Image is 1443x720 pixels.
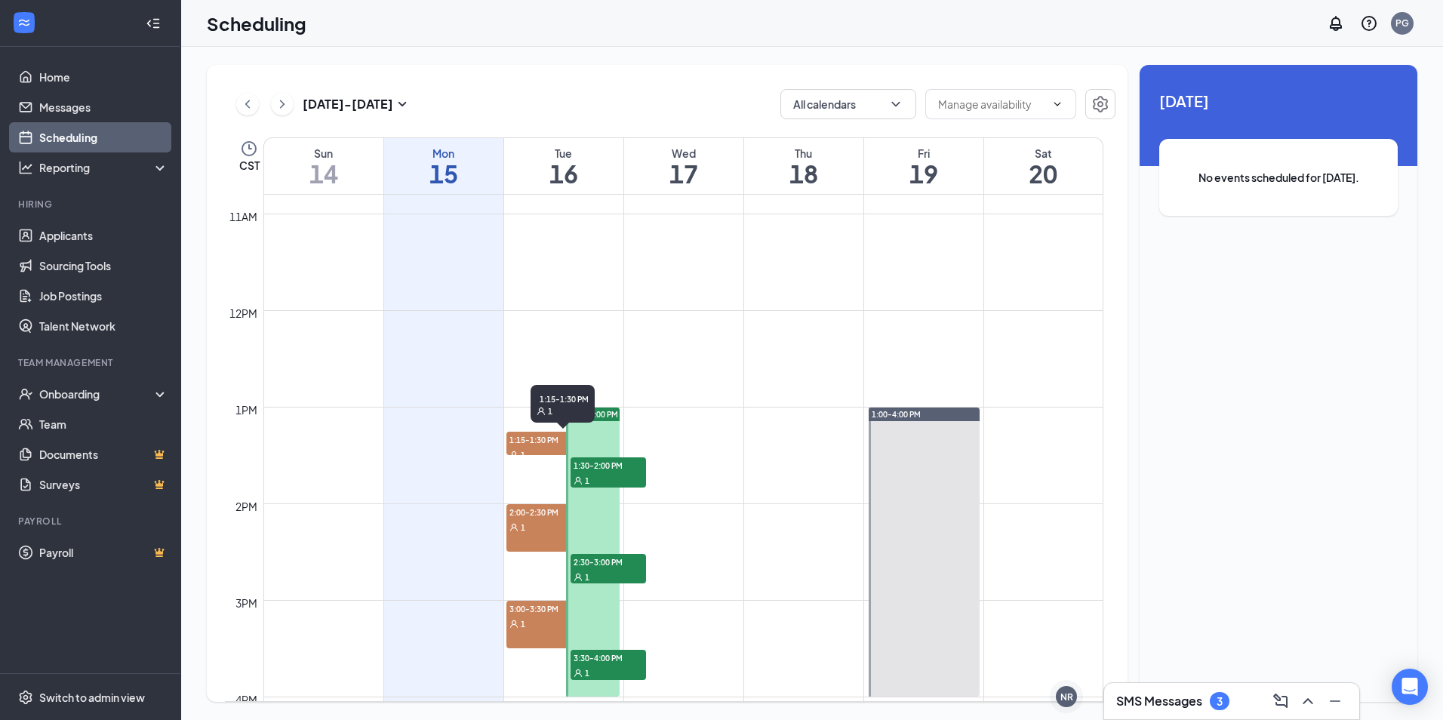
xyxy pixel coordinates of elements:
span: 1 [585,668,589,678]
svg: ChevronUp [1299,692,1317,710]
div: Fri [864,146,983,161]
div: 12pm [226,305,260,322]
a: DocumentsCrown [39,439,168,469]
span: 1 [548,406,552,417]
span: CST [239,158,260,173]
div: 3 [1217,695,1223,708]
a: September 16, 2025 [504,138,623,194]
a: September 14, 2025 [264,138,383,194]
span: 3:30-4:00 PM [571,650,646,665]
a: Home [39,62,168,92]
a: SurveysCrown [39,469,168,500]
input: Manage availability [938,96,1045,112]
span: 1 [521,522,525,533]
div: Open Intercom Messenger [1392,669,1428,705]
div: PG [1395,17,1409,29]
span: 3:00-3:30 PM [506,601,582,616]
span: 1 [521,450,525,460]
span: 2:30-3:00 PM [571,554,646,569]
h1: 14 [264,161,383,186]
svg: Settings [1091,95,1109,113]
h1: Scheduling [207,11,306,36]
svg: User [509,451,518,460]
div: Team Management [18,356,165,369]
svg: User [509,620,518,629]
span: 1:00-4:00 PM [872,409,921,420]
svg: Clock [240,140,258,158]
div: Sat [984,146,1103,161]
span: [DATE] [1159,89,1398,112]
span: 1:30-2:00 PM [571,457,646,472]
span: 1:15-1:30 PM [537,391,589,406]
span: No events scheduled for [DATE]. [1189,169,1368,186]
h1: 18 [744,161,863,186]
a: September 18, 2025 [744,138,863,194]
div: Mon [384,146,503,161]
button: ChevronLeft [236,93,259,115]
svg: ChevronDown [888,97,903,112]
span: 1 [585,475,589,486]
h1: 16 [504,161,623,186]
a: Sourcing Tools [39,251,168,281]
svg: ChevronLeft [240,95,255,113]
div: Wed [624,146,743,161]
div: Tue [504,146,623,161]
svg: QuestionInfo [1360,14,1378,32]
a: Applicants [39,220,168,251]
div: 1pm [232,402,260,418]
a: Job Postings [39,281,168,311]
a: PayrollCrown [39,537,168,568]
div: Thu [744,146,863,161]
h3: [DATE] - [DATE] [303,96,393,112]
button: ChevronUp [1296,689,1320,713]
h3: SMS Messages [1116,693,1202,709]
a: September 19, 2025 [864,138,983,194]
svg: User [574,573,583,582]
span: 1 [521,619,525,629]
svg: User [574,669,583,678]
div: Onboarding [39,386,155,402]
div: 4pm [232,691,260,708]
a: September 20, 2025 [984,138,1103,194]
div: 11am [226,208,260,225]
button: ComposeMessage [1269,689,1293,713]
div: Sun [264,146,383,161]
div: Switch to admin view [39,690,145,705]
div: Reporting [39,160,169,175]
svg: User [509,523,518,532]
h1: 20 [984,161,1103,186]
div: NR [1060,691,1073,703]
button: ChevronRight [271,93,294,115]
button: Settings [1085,89,1115,119]
a: Messages [39,92,168,122]
div: Payroll [18,515,165,528]
svg: ChevronRight [275,95,290,113]
span: 1:15-1:30 PM [506,432,582,447]
div: 2pm [232,498,260,515]
span: 1 [585,572,589,583]
button: Minimize [1323,689,1347,713]
svg: SmallChevronDown [393,95,411,113]
a: Scheduling [39,122,168,152]
svg: User [574,476,583,485]
h1: 17 [624,161,743,186]
h1: 19 [864,161,983,186]
div: 3pm [232,595,260,611]
div: Hiring [18,198,165,211]
button: All calendarsChevronDown [780,89,916,119]
svg: ComposeMessage [1272,692,1290,710]
svg: Notifications [1327,14,1345,32]
a: September 17, 2025 [624,138,743,194]
h1: 15 [384,161,503,186]
span: 2:00-2:30 PM [506,504,582,519]
a: September 15, 2025 [384,138,503,194]
svg: Collapse [146,16,161,31]
a: Team [39,409,168,439]
svg: Analysis [18,160,33,175]
svg: ChevronDown [1051,98,1063,110]
svg: Settings [18,690,33,705]
a: Talent Network [39,311,168,341]
svg: UserCheck [18,386,33,402]
svg: WorkstreamLogo [17,15,32,30]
